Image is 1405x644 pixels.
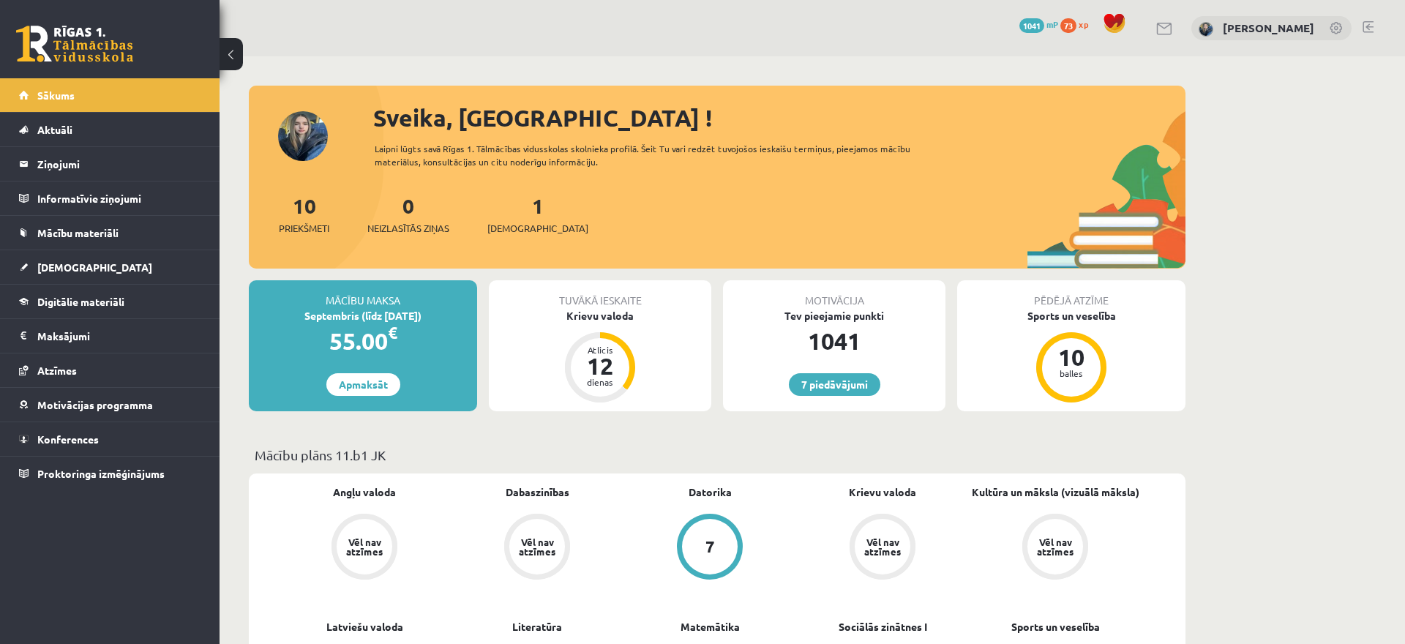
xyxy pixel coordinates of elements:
span: 73 [1060,18,1076,33]
p: Mācību plāns 11.b1 JK [255,445,1180,465]
a: Atzīmes [19,353,201,387]
div: Mācību maksa [249,280,477,308]
span: Motivācijas programma [37,398,153,411]
div: Laipni lūgts savā Rīgas 1. Tālmācības vidusskolas skolnieka profilā. Šeit Tu vari redzēt tuvojošo... [375,142,937,168]
a: Vēl nav atzīmes [278,514,451,583]
div: 10 [1049,345,1093,369]
a: Angļu valoda [333,484,396,500]
div: Sports un veselība [957,308,1185,323]
a: Sports un veselība 10 balles [957,308,1185,405]
a: Latviešu valoda [326,619,403,634]
div: Atlicis [578,345,622,354]
a: Ziņojumi [19,147,201,181]
div: Vēl nav atzīmes [517,537,558,556]
span: Neizlasītās ziņas [367,221,449,236]
span: Aktuāli [37,123,72,136]
div: Septembris (līdz [DATE]) [249,308,477,323]
a: 73 xp [1060,18,1095,30]
a: Rīgas 1. Tālmācības vidusskola [16,26,133,62]
a: 7 piedāvājumi [789,373,880,396]
a: Apmaksāt [326,373,400,396]
a: Proktoringa izmēģinājums [19,457,201,490]
a: Vēl nav atzīmes [451,514,623,583]
legend: Informatīvie ziņojumi [37,181,201,215]
span: Digitālie materiāli [37,295,124,308]
a: 10Priekšmeti [279,192,329,236]
img: Melānija Āboliņa [1199,22,1213,37]
a: 7 [623,514,796,583]
div: Vēl nav atzīmes [1035,537,1076,556]
div: 7 [705,539,715,555]
span: 1041 [1019,18,1044,33]
span: mP [1046,18,1058,30]
div: Sveika, [GEOGRAPHIC_DATA] ! [373,100,1185,135]
a: Krievu valoda Atlicis 12 dienas [489,308,711,405]
a: Literatūra [512,619,562,634]
a: Sociālās zinātnes I [839,619,927,634]
span: Mācību materiāli [37,226,119,239]
span: € [388,322,397,343]
a: Mācību materiāli [19,216,201,250]
a: 1[DEMOGRAPHIC_DATA] [487,192,588,236]
a: Sports un veselība [1011,619,1100,634]
a: Matemātika [681,619,740,634]
div: 1041 [723,323,945,359]
a: Datorika [689,484,732,500]
a: Informatīvie ziņojumi [19,181,201,215]
a: Digitālie materiāli [19,285,201,318]
div: Vēl nav atzīmes [862,537,903,556]
a: [DEMOGRAPHIC_DATA] [19,250,201,284]
legend: Maksājumi [37,319,201,353]
span: Konferences [37,433,99,446]
a: Kultūra un māksla (vizuālā māksla) [972,484,1139,500]
div: balles [1049,369,1093,378]
a: Vēl nav atzīmes [796,514,969,583]
legend: Ziņojumi [37,147,201,181]
a: Konferences [19,422,201,456]
a: Krievu valoda [849,484,916,500]
span: [DEMOGRAPHIC_DATA] [487,221,588,236]
span: Atzīmes [37,364,77,377]
div: 55.00 [249,323,477,359]
a: 1041 mP [1019,18,1058,30]
span: Priekšmeti [279,221,329,236]
span: [DEMOGRAPHIC_DATA] [37,261,152,274]
div: dienas [578,378,622,386]
div: Motivācija [723,280,945,308]
div: Tuvākā ieskaite [489,280,711,308]
a: [PERSON_NAME] [1223,20,1314,35]
a: Dabaszinības [506,484,569,500]
span: xp [1079,18,1088,30]
div: Krievu valoda [489,308,711,323]
a: Maksājumi [19,319,201,353]
a: Sākums [19,78,201,112]
span: Proktoringa izmēģinājums [37,467,165,480]
a: 0Neizlasītās ziņas [367,192,449,236]
a: Motivācijas programma [19,388,201,422]
a: Vēl nav atzīmes [969,514,1142,583]
span: Sākums [37,89,75,102]
div: 12 [578,354,622,378]
div: Vēl nav atzīmes [344,537,385,556]
div: Tev pieejamie punkti [723,308,945,323]
a: Aktuāli [19,113,201,146]
div: Pēdējā atzīme [957,280,1185,308]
